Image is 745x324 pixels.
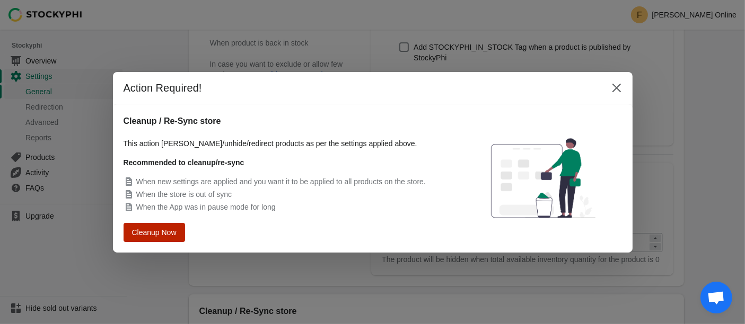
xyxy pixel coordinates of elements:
span: When the App was in pause mode for long [136,203,276,211]
span: When the store is out of sync [136,190,232,199]
button: Close [607,78,626,97]
strong: Recommended to cleanup/re-sync [124,158,244,167]
h2: Action Required! [124,80,597,95]
button: Cleanup Now [126,223,181,240]
p: This action [PERSON_NAME]/unhide/redirect products as per the settings applied above. [124,138,454,149]
div: Open chat [700,282,732,313]
h2: Cleanup / Re-Sync store [124,115,454,128]
span: When new settings are applied and you want it to be applied to all products on the store. [136,177,426,186]
span: Cleanup Now [134,228,174,236]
